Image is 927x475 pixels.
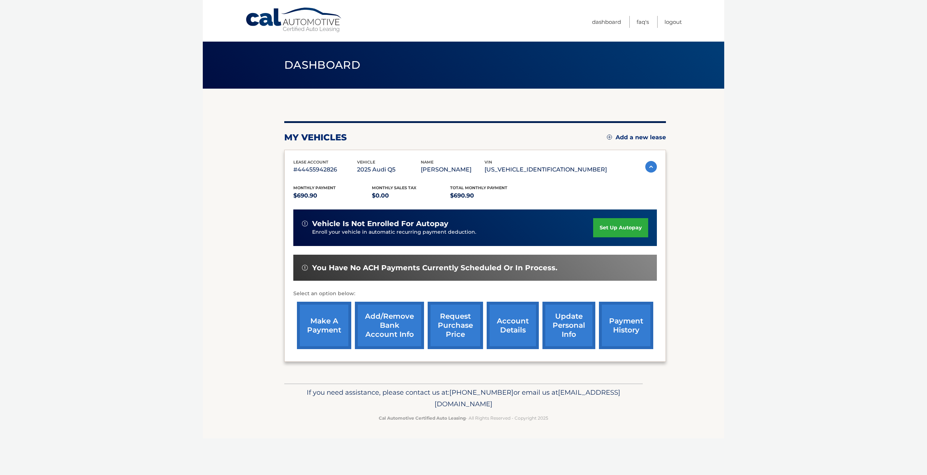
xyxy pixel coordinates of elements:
[355,302,424,349] a: Add/Remove bank account info
[293,160,328,165] span: lease account
[450,191,529,201] p: $690.90
[435,388,620,408] span: [EMAIL_ADDRESS][DOMAIN_NAME]
[485,160,492,165] span: vin
[637,16,649,28] a: FAQ's
[284,58,360,72] span: Dashboard
[372,185,416,190] span: Monthly sales Tax
[293,165,357,175] p: #44455942826
[542,302,595,349] a: update personal info
[592,16,621,28] a: Dashboard
[312,228,593,236] p: Enroll your vehicle in automatic recurring payment deduction.
[302,265,308,271] img: alert-white.svg
[664,16,682,28] a: Logout
[293,185,336,190] span: Monthly Payment
[302,221,308,226] img: alert-white.svg
[312,219,448,228] span: vehicle is not enrolled for autopay
[607,135,612,140] img: add.svg
[421,160,433,165] span: name
[293,191,372,201] p: $690.90
[312,263,557,272] span: You have no ACH payments currently scheduled or in process.
[289,387,638,410] p: If you need assistance, please contact us at: or email us at
[372,191,450,201] p: $0.00
[450,185,507,190] span: Total Monthly Payment
[297,302,351,349] a: make a payment
[245,7,343,33] a: Cal Automotive
[593,218,648,237] a: set up autopay
[645,161,657,173] img: accordion-active.svg
[607,134,666,141] a: Add a new lease
[599,302,653,349] a: payment history
[487,302,539,349] a: account details
[289,414,638,422] p: - All Rights Reserved - Copyright 2025
[485,165,607,175] p: [US_VEHICLE_IDENTIFICATION_NUMBER]
[357,160,375,165] span: vehicle
[421,165,485,175] p: [PERSON_NAME]
[428,302,483,349] a: request purchase price
[284,132,347,143] h2: my vehicles
[379,415,466,421] strong: Cal Automotive Certified Auto Leasing
[357,165,421,175] p: 2025 Audi Q5
[293,289,657,298] p: Select an option below:
[449,388,513,396] span: [PHONE_NUMBER]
